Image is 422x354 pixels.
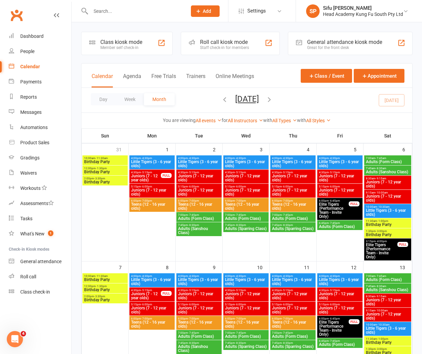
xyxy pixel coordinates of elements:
[131,303,173,306] span: 5:15pm
[131,171,161,174] span: 4:30pm
[225,171,267,174] span: 4:30pm
[94,177,105,180] span: - 3:30pm
[131,185,173,188] span: 5:15pm
[307,45,382,50] div: Great for the front desk
[349,201,359,206] div: FULL
[178,275,220,278] span: 4:00pm
[100,45,142,50] div: Member self check-in
[178,188,220,196] span: Juniors (7 - 12 year olds)
[225,202,267,210] span: Teens (12 - 16 year olds)
[272,188,314,196] span: Juniors (7 - 12 year olds)
[235,185,246,188] span: - 6:00pm
[272,171,314,174] span: 4:30pm
[272,213,314,217] span: 7:00pm
[84,157,126,160] span: 10:00am
[178,320,220,328] span: Teens (12 - 16 year olds)
[163,118,196,123] strong: You are viewing
[178,185,220,188] span: 5:15pm
[176,129,223,143] th: Tue
[306,4,320,18] div: SP
[272,303,314,306] span: 5:15pm
[235,317,246,320] span: - 7:00pm
[9,211,71,226] a: Tasks
[9,135,71,150] a: Product Sales
[96,285,107,288] span: - 1:30pm
[141,303,152,306] span: - 6:00pm
[123,73,141,87] button: Agenda
[178,213,220,217] span: 7:00pm
[272,185,314,188] span: 5:15pm
[364,129,412,143] th: Sat
[20,125,48,130] div: Automations
[366,323,410,326] span: 10:00am
[272,217,314,221] span: Adults (Form Class)
[9,196,71,211] a: Assessments
[213,261,222,273] div: 9
[9,44,71,59] a: People
[282,199,293,202] span: - 7:00pm
[213,144,222,155] div: 2
[20,140,49,145] div: Product Sales
[225,188,267,196] span: Juniors (7 - 12 year olds)
[282,157,293,160] span: - 4:30pm
[329,171,340,174] span: - 5:15pm
[186,73,205,87] button: Trainers
[319,171,361,174] span: 4:30pm
[20,155,40,160] div: Gradings
[235,303,246,306] span: - 6:00pm
[9,105,71,120] a: Messages
[141,185,152,188] span: - 6:00pm
[84,278,126,282] span: Birthday Party
[84,167,126,170] span: 12:00pm
[20,79,42,84] div: Payments
[21,331,26,336] span: 4
[84,298,126,302] span: Birthday Party
[377,323,390,326] span: - 10:30am
[319,225,361,229] span: Adults (Form Class)
[188,317,199,320] span: - 7:00pm
[9,269,71,284] a: Roll call
[95,157,108,160] span: - 11:30am
[225,213,267,217] span: 7:00pm
[225,317,267,320] span: 6:00pm
[188,171,199,174] span: - 5:15pm
[116,144,128,155] div: 31
[366,285,410,288] span: 7:45am
[272,160,314,168] span: Little Tigers (3 - 6 year olds)
[20,33,44,39] div: Dashboard
[272,202,314,210] span: Teens (12 - 16 year olds)
[225,320,267,328] span: Teens (12 - 16 year olds)
[225,217,267,221] span: Adults (Form Class)
[100,39,142,45] div: Class kiosk mode
[319,320,349,336] span: Elite Tigers (Performance Team - Invite Only)
[200,45,249,50] div: Staff check-in for members
[84,275,126,278] span: 10:00am
[366,278,410,282] span: Adults (Form Class)
[188,213,199,217] span: - 7:45pm
[366,160,410,164] span: Adults (Form Class)
[272,157,314,160] span: 4:00pm
[235,171,246,174] span: - 5:15pm
[20,49,34,54] div: People
[366,223,410,227] span: Birthday Party
[131,157,173,160] span: 4:00pm
[166,144,175,155] div: 1
[225,185,267,188] span: 5:15pm
[131,292,161,300] span: Juniors (7 - 12 year olds)
[188,275,199,278] span: - 4:30pm
[366,220,410,223] span: 11:30am
[235,199,246,202] span: - 7:00pm
[366,275,410,278] span: 7:00am
[323,11,403,17] div: Head Academy Kung Fu South Pty Ltd
[319,306,361,314] span: Juniors (7 - 12 year olds)
[272,331,314,334] span: 7:00pm
[307,39,382,45] div: General attendance kiosk mode
[402,144,412,155] div: 6
[282,303,293,306] span: - 6:00pm
[131,278,173,286] span: Little Tigers (3 - 6 year olds)
[222,118,228,123] strong: for
[366,167,410,170] span: 7:45am
[141,317,152,320] span: - 7:00pm
[7,331,23,347] iframe: Intercom live chat
[354,144,363,155] div: 5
